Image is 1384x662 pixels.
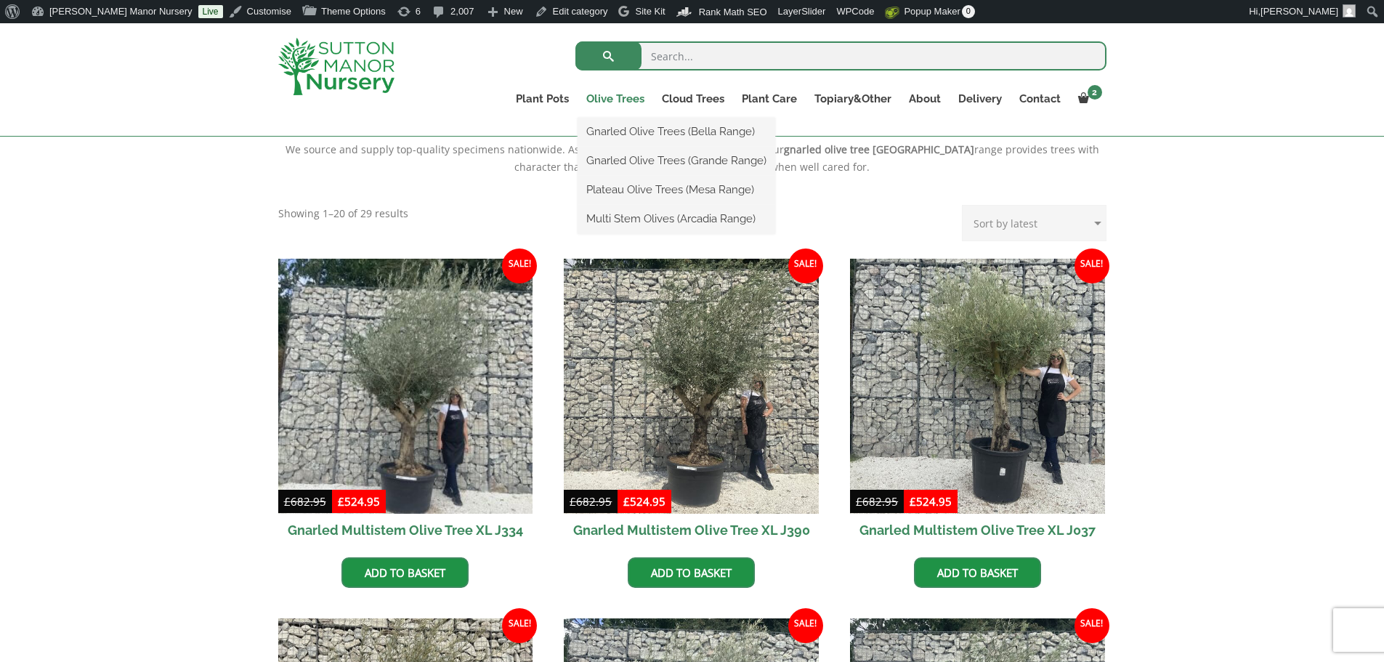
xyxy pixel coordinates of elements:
span: We source and supply top-quality specimens nationwide. As a homeowner or landscape designer, our [286,142,784,156]
a: Sale! Gnarled Multistem Olive Tree XL J334 [278,259,533,546]
a: About [900,89,950,109]
b: gnarled olive tree [GEOGRAPHIC_DATA] [784,142,974,156]
img: Gnarled Multistem Olive Tree XL J390 [564,259,819,514]
span: Sale! [502,249,537,283]
a: Plateau Olive Trees (Mesa Range) [578,179,775,201]
a: Olive Trees [578,89,653,109]
span: 2 [1088,85,1102,100]
span: £ [338,494,344,509]
span: Sale! [1075,608,1109,643]
a: Delivery [950,89,1011,109]
h2: Gnarled Multistem Olive Tree XL J037 [850,514,1105,546]
span: 0 [962,5,975,18]
select: Shop order [962,205,1106,241]
span: £ [910,494,916,509]
a: Gnarled Olive Trees (Grande Range) [578,150,775,171]
span: Sale! [502,608,537,643]
h2: Gnarled Multistem Olive Tree XL J390 [564,514,819,546]
bdi: 524.95 [623,494,665,509]
a: Add to basket: “Gnarled Multistem Olive Tree XL J390” [628,557,755,588]
bdi: 682.95 [284,494,326,509]
span: Sale! [1075,249,1109,283]
span: £ [623,494,630,509]
h2: Gnarled Multistem Olive Tree XL J334 [278,514,533,546]
a: Add to basket: “Gnarled Multistem Olive Tree XL J037” [914,557,1041,588]
a: Contact [1011,89,1069,109]
a: Topiary&Other [806,89,900,109]
a: Sale! Gnarled Multistem Olive Tree XL J037 [850,259,1105,546]
bdi: 524.95 [338,494,380,509]
a: Multi Stem Olives (Arcadia Range) [578,208,775,230]
a: Plant Care [733,89,806,109]
span: £ [284,494,291,509]
a: Live [198,5,223,18]
img: logo [278,38,394,95]
a: Sale! Gnarled Multistem Olive Tree XL J390 [564,259,819,546]
a: Gnarled Olive Trees (Bella Range) [578,121,775,142]
span: Rank Math SEO [699,7,767,17]
img: Gnarled Multistem Olive Tree XL J037 [850,259,1105,514]
span: £ [856,494,862,509]
span: Site Kit [635,6,665,17]
bdi: 682.95 [856,494,898,509]
p: Showing 1–20 of 29 results [278,205,408,222]
input: Search... [575,41,1106,70]
span: £ [570,494,576,509]
a: Add to basket: “Gnarled Multistem Olive Tree XL J334” [341,557,469,588]
bdi: 682.95 [570,494,612,509]
span: Sale! [788,608,823,643]
span: [PERSON_NAME] [1260,6,1338,17]
img: Gnarled Multistem Olive Tree XL J334 [278,259,533,514]
bdi: 524.95 [910,494,952,509]
a: Cloud Trees [653,89,733,109]
a: Plant Pots [507,89,578,109]
a: 2 [1069,89,1106,109]
span: Sale! [788,249,823,283]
